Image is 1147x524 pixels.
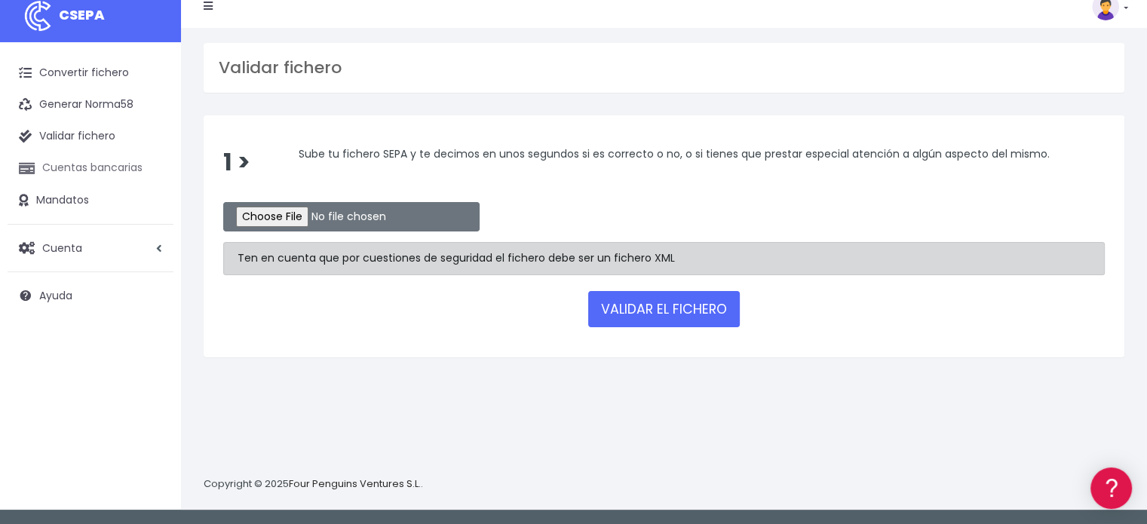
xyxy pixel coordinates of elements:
a: POWERED BY ENCHANT [207,434,290,449]
span: 1 > [223,146,250,179]
a: Cuenta [8,232,173,264]
a: Formatos [15,191,287,214]
div: Ten en cuenta que por cuestiones de seguridad el fichero debe ser un fichero XML [223,242,1105,275]
span: Ayuda [39,288,72,303]
a: General [15,323,287,347]
a: Cuentas bancarias [8,152,173,184]
span: Cuenta [42,240,82,255]
div: Programadores [15,362,287,376]
a: Generar Norma58 [8,89,173,121]
a: Mandatos [8,185,173,216]
p: Copyright © 2025 . [204,477,423,492]
a: Four Penguins Ventures S.L. [289,477,421,491]
h3: Validar fichero [219,58,1109,78]
a: Convertir fichero [8,57,173,89]
div: Información general [15,105,287,119]
a: Validar fichero [8,121,173,152]
a: Videotutoriales [15,237,287,261]
span: Sube tu fichero SEPA y te decimos en unos segundos si es correcto o no, o si tienes que prestar e... [299,146,1050,161]
span: CSEPA [59,5,105,24]
a: Problemas habituales [15,214,287,237]
div: Facturación [15,299,287,314]
a: Información general [15,128,287,152]
a: API [15,385,287,409]
a: Ayuda [8,280,173,311]
a: Perfiles de empresas [15,261,287,284]
button: Contáctanos [15,403,287,430]
button: VALIDAR EL FICHERO [588,291,740,327]
div: Convertir ficheros [15,167,287,181]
